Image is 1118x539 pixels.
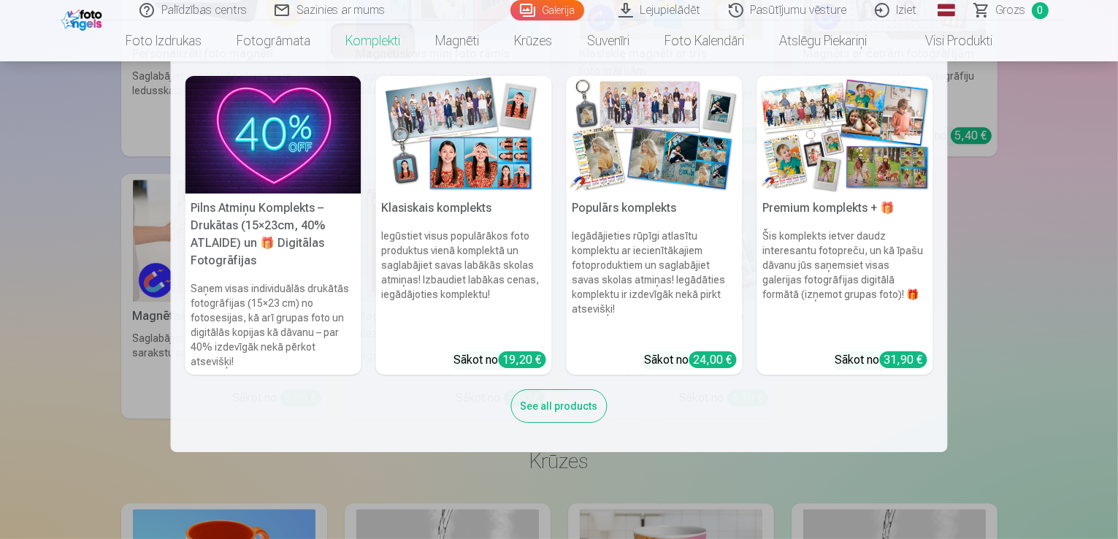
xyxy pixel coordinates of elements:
div: Sākot no [454,351,546,369]
span: 0 [1032,2,1049,19]
h5: Premium komplekts + 🎁 [757,194,933,223]
img: Pilns Atmiņu Komplekts – Drukātas (15×23cm, 40% ATLAIDE) un 🎁 Digitālas Fotogrāfijas [185,76,361,194]
div: 24,00 € [689,351,737,368]
img: Populārs komplekts [567,76,743,194]
a: Fotogrāmata [219,20,328,61]
a: Populārs komplektsPopulārs komplektsIegādājieties rūpīgi atlasītu komplektu ar iecienītākajiem fo... [567,76,743,375]
div: Sākot no [645,351,737,369]
img: Klasiskais komplekts [376,76,552,194]
a: Krūzes [497,20,570,61]
h6: Iegūstiet visus populārākos foto produktus vienā komplektā un saglabājiet savas labākās skolas at... [376,223,552,345]
a: Komplekti [328,20,418,61]
span: Grozs [996,1,1026,19]
a: Foto kalendāri [647,20,762,61]
a: Suvenīri [570,20,647,61]
div: 19,20 € [499,351,546,368]
h6: Šis komplekts ietver daudz interesantu fotopreču, un kā īpašu dāvanu jūs saņemsiet visas galerija... [757,223,933,345]
a: See all products [511,397,608,413]
h6: Iegādājieties rūpīgi atlasītu komplektu ar iecienītākajiem fotoproduktiem un saglabājiet savas sk... [567,223,743,345]
a: Klasiskais komplektsKlasiskais komplektsIegūstiet visus populārākos foto produktus vienā komplekt... [376,76,552,375]
h5: Pilns Atmiņu Komplekts – Drukātas (15×23cm, 40% ATLAIDE) un 🎁 Digitālas Fotogrāfijas [185,194,361,275]
img: Premium komplekts + 🎁 [757,76,933,194]
div: 31,90 € [880,351,927,368]
h5: Klasiskais komplekts [376,194,552,223]
a: Visi produkti [884,20,1010,61]
div: Sākot no [835,351,927,369]
img: /fa1 [61,6,106,31]
div: See all products [511,389,608,423]
a: Premium komplekts + 🎁 Premium komplekts + 🎁Šis komplekts ietver daudz interesantu fotopreču, un k... [757,76,933,375]
a: Foto izdrukas [108,20,219,61]
h6: Saņem visas individuālās drukātās fotogrāfijas (15×23 cm) no fotosesijas, kā arī grupas foto un d... [185,275,361,375]
a: Atslēgu piekariņi [762,20,884,61]
a: Magnēti [418,20,497,61]
a: Pilns Atmiņu Komplekts – Drukātas (15×23cm, 40% ATLAIDE) un 🎁 Digitālas Fotogrāfijas Pilns Atmiņu... [185,76,361,375]
h5: Populārs komplekts [567,194,743,223]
